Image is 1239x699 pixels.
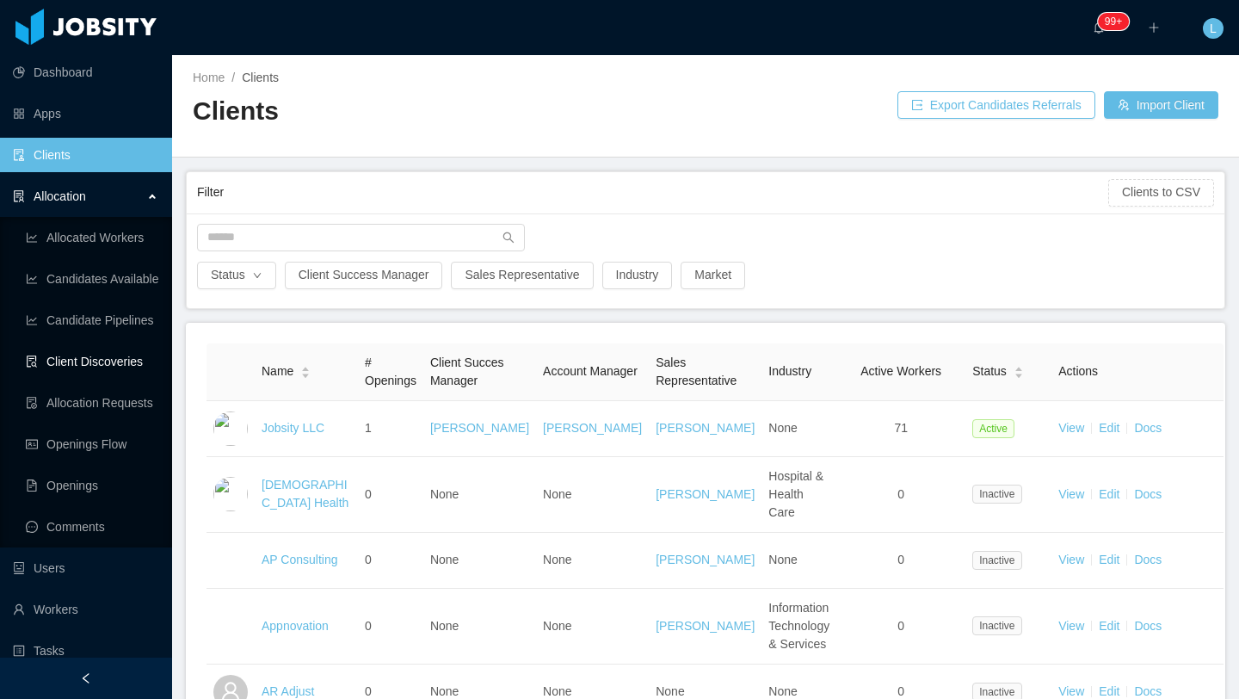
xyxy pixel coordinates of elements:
a: icon: line-chartCandidate Pipelines [26,303,158,337]
span: None [768,421,797,435]
a: icon: line-chartAllocated Workers [26,220,158,255]
a: icon: file-textOpenings [26,468,158,503]
button: Industry [602,262,673,289]
span: Active Workers [860,364,941,378]
img: 6a95fc60-fa44-11e7-a61b-55864beb7c96_5a5d513336692-400w.png [213,543,248,578]
a: Appnovation [262,619,329,633]
a: icon: robotUsers [13,551,158,585]
a: Docs [1134,421,1162,435]
a: [PERSON_NAME] [656,553,755,566]
div: Sort [1014,364,1024,376]
span: Inactive [972,551,1021,570]
sup: 113 [1098,13,1129,30]
span: 1 [365,421,372,435]
a: [PERSON_NAME] [656,421,755,435]
a: [PERSON_NAME] [543,421,642,435]
i: icon: solution [13,190,25,202]
a: icon: auditClients [13,138,158,172]
span: None [656,684,684,698]
a: [PERSON_NAME] [430,421,529,435]
td: 0 [358,533,423,589]
span: Inactive [972,485,1021,504]
a: Edit [1099,487,1119,501]
a: [PERSON_NAME] [656,619,755,633]
span: None [430,487,459,501]
td: 0 [358,457,423,533]
i: icon: caret-up [1014,365,1023,370]
a: AP Consulting [262,553,337,566]
span: None [430,684,459,698]
span: Name [262,362,293,380]
span: Information Technology & Services [768,601,829,651]
i: icon: caret-up [301,365,311,370]
a: Home [193,71,225,84]
button: Statusicon: down [197,262,276,289]
a: icon: messageComments [26,510,158,544]
a: [PERSON_NAME] [656,487,755,501]
a: icon: userWorkers [13,592,158,627]
span: Client Succes Manager [430,356,504,387]
a: Docs [1134,684,1162,698]
a: icon: pie-chartDashboard [13,55,158,90]
span: # Openings [365,356,416,387]
span: None [768,684,797,698]
a: Edit [1099,553,1119,566]
a: Docs [1134,619,1162,633]
a: Edit [1099,619,1119,633]
span: None [768,553,797,566]
a: AR Adjust [262,684,314,698]
span: Sales Representative [656,356,737,387]
img: dc41d540-fa30-11e7-b498-73b80f01daf1_657caab8ac997-400w.png [213,411,248,446]
a: icon: idcardOpenings Flow [26,427,158,461]
h2: Clients [193,94,706,129]
a: icon: appstoreApps [13,96,158,131]
span: / [231,71,235,84]
i: icon: caret-down [1014,371,1023,376]
div: Sort [300,364,311,376]
a: View [1058,421,1084,435]
span: None [543,619,571,633]
i: icon: bell [1093,22,1105,34]
button: icon: usergroup-addImport Client [1104,91,1218,119]
span: Account Manager [543,364,638,378]
button: Clients to CSV [1108,179,1214,207]
span: None [430,553,459,566]
span: Inactive [972,616,1021,635]
td: 0 [358,589,423,665]
img: 6a96eda0-fa44-11e7-9f69-c143066b1c39_5a5d5161a4f93-400w.png [213,609,248,643]
span: L [1210,18,1217,39]
span: None [543,553,571,566]
span: Active [972,419,1014,438]
a: [DEMOGRAPHIC_DATA] Health [262,478,348,510]
a: Edit [1099,421,1119,435]
span: Industry [768,364,811,378]
td: 0 [836,533,965,589]
td: 0 [836,457,965,533]
td: 71 [836,401,965,457]
span: Hospital & Health Care [768,469,823,519]
span: None [543,487,571,501]
span: Actions [1058,364,1098,378]
a: View [1058,684,1084,698]
a: icon: profileTasks [13,634,158,668]
button: icon: exportExport Candidates Referrals [897,91,1095,119]
a: icon: line-chartCandidates Available [26,262,158,296]
i: icon: plus [1148,22,1160,34]
i: icon: caret-down [301,371,311,376]
a: Docs [1134,553,1162,566]
a: Docs [1134,487,1162,501]
a: View [1058,487,1084,501]
i: icon: search [502,232,515,244]
button: Market [681,262,745,289]
span: None [543,684,571,698]
a: Jobsity LLC [262,421,324,435]
a: Edit [1099,684,1119,698]
button: Sales Representative [451,262,593,289]
span: Clients [242,71,279,84]
td: 0 [836,589,965,665]
div: Filter [197,176,1108,208]
img: 6a8e90c0-fa44-11e7-aaa7-9da49113f530_5a5d50e77f870-400w.png [213,477,248,511]
a: icon: file-doneAllocation Requests [26,386,158,420]
a: View [1058,619,1084,633]
a: icon: file-searchClient Discoveries [26,344,158,379]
